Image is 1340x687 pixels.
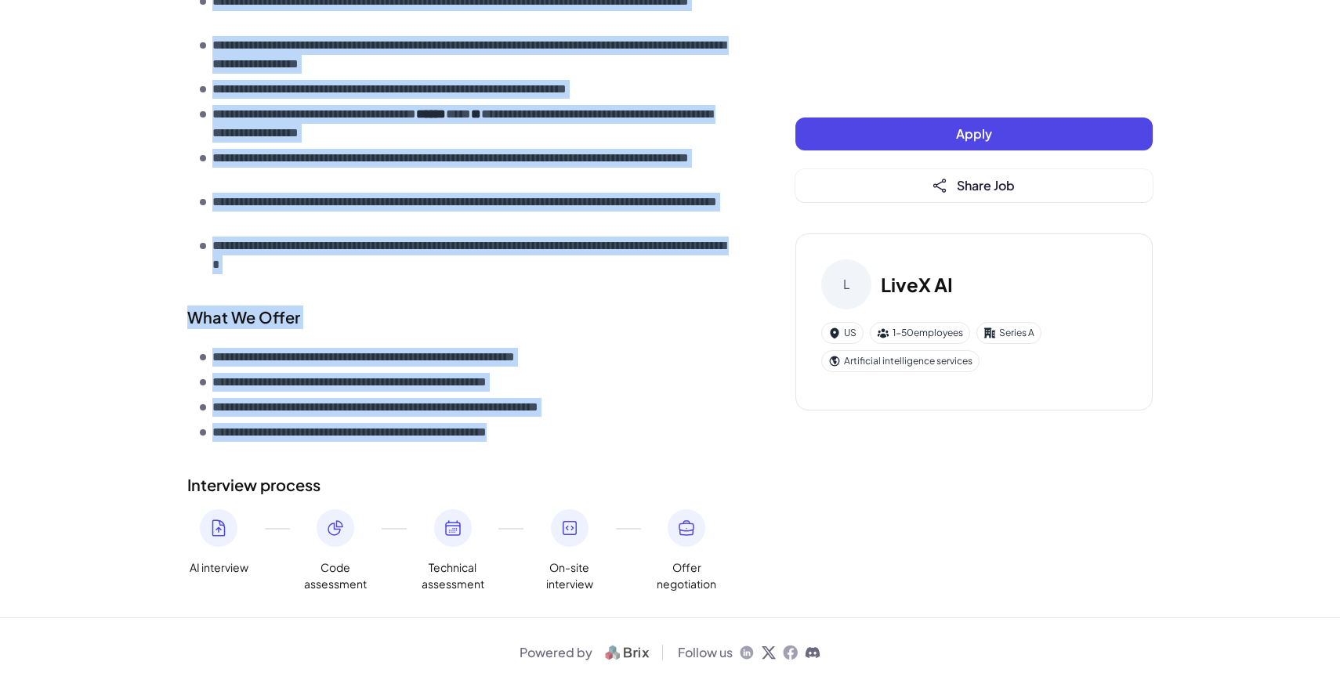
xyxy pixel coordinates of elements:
[821,322,864,344] div: US
[422,559,484,592] span: Technical assessment
[520,643,592,662] span: Powered by
[957,177,1015,193] span: Share Job
[795,169,1153,202] button: Share Job
[599,643,656,662] img: logo
[187,306,733,329] div: What We Offer
[956,125,992,142] span: Apply
[821,259,871,309] div: L
[538,559,601,592] span: On-site interview
[821,350,980,372] div: Artificial intelligence services
[304,559,367,592] span: Code assessment
[870,322,970,344] div: 1-50 employees
[976,322,1041,344] div: Series A
[795,118,1153,150] button: Apply
[655,559,718,592] span: Offer negotiation
[190,559,248,576] span: AI interview
[187,473,733,497] h2: Interview process
[881,270,953,298] h3: LiveX AI
[678,643,733,662] span: Follow us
